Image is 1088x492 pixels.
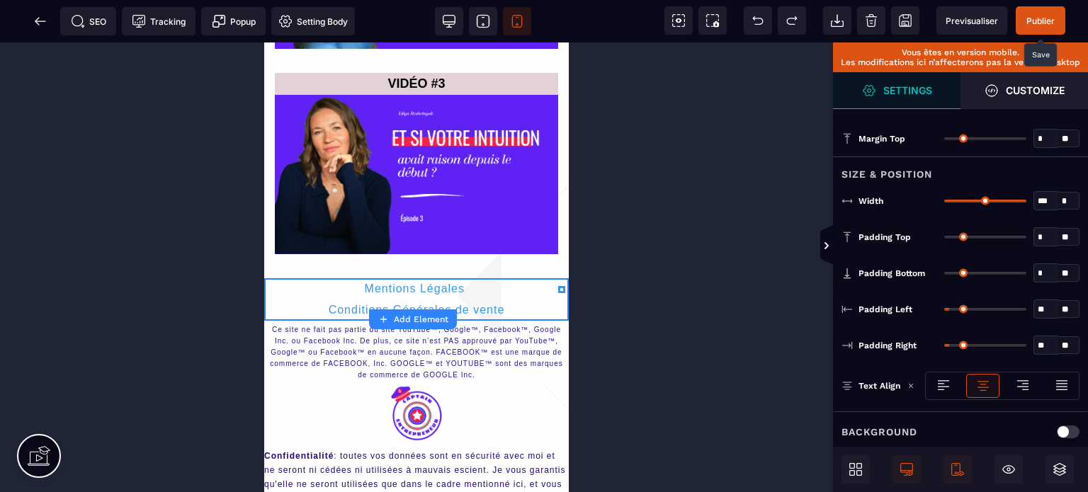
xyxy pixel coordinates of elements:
[858,268,925,279] span: Padding Bottom
[698,6,727,35] span: Screenshot
[943,455,972,484] span: Mobile Only
[946,16,998,26] span: Previsualiser
[840,47,1081,57] p: Vous êtes en version mobile.
[123,342,181,400] img: 50fb2ccbcada8925fe5bc183e27e3600_67b0dd10db84e_logocaptainentrepreneur2.png
[11,30,294,53] text: VIDÉO #3
[841,423,917,440] p: Background
[212,14,256,28] span: Popup
[132,14,186,28] span: Tracking
[840,57,1081,67] p: Les modifications ici n’affecterons pas la version desktop
[394,314,448,324] strong: Add Element
[841,455,870,484] span: Open Blocks
[858,195,883,207] span: Width
[994,455,1023,484] span: Hide/Show Block
[960,72,1088,109] span: Open Style Manager
[841,379,900,393] p: Text Align
[11,52,294,212] img: d1cea61d479e2e90fa18b5fe85215e26_68527da7a8ed9_3.png
[907,382,914,389] img: loading
[101,240,200,252] a: Mentions Légales
[1006,85,1065,96] strong: Customize
[858,304,912,315] span: Padding Left
[1026,16,1055,26] span: Publier
[369,309,457,329] button: Add Element
[71,14,106,28] span: SEO
[6,283,301,336] span: Ce site ne fait pas partie du site YouTube™, Google™, Facebook™, Google Inc. ou Facebook Inc. De ...
[892,455,921,484] span: Desktop Only
[833,72,960,109] span: Settings
[858,231,911,243] span: Padding Top
[64,261,241,273] a: Conditions Générales de vente
[858,133,905,144] span: Margin Top
[278,14,348,28] span: Setting Body
[936,6,1007,35] span: Preview
[664,6,693,35] span: View components
[833,156,1088,183] div: Size & Position
[883,85,932,96] strong: Settings
[858,340,917,351] span: Padding Right
[1045,455,1074,484] span: Open Layers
